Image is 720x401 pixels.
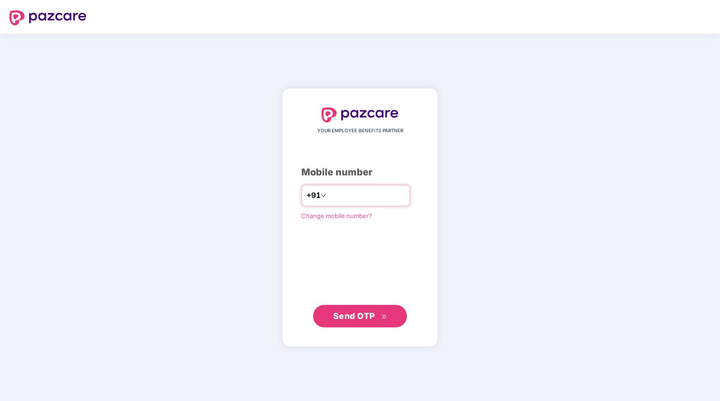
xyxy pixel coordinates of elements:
[321,193,326,198] span: down
[381,314,387,320] span: double-right
[9,10,86,25] img: logo
[301,165,419,180] div: Mobile number
[322,107,398,122] img: logo
[333,311,375,321] span: Send OTP
[313,305,407,327] button: Send OTPdouble-right
[317,127,403,135] span: YOUR EMPLOYEE BENEFITS PARTNER
[301,212,372,219] a: Change mobile number?
[306,189,321,201] span: +91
